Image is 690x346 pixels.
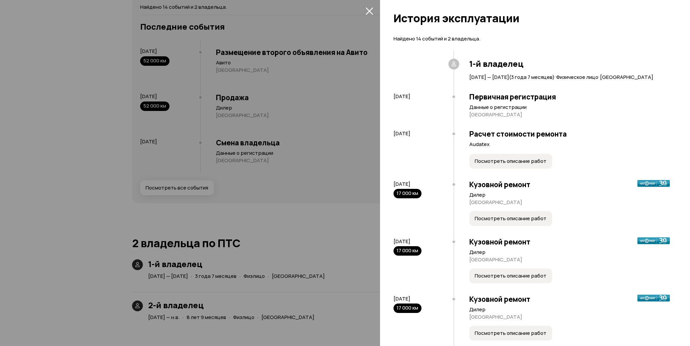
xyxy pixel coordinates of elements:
div: 17 000 км [394,246,421,256]
span: [DATE] [394,130,410,137]
p: [GEOGRAPHIC_DATA] [469,256,670,263]
span: [DATE] [394,93,410,100]
span: [GEOGRAPHIC_DATA] [600,74,653,81]
span: [DATE] [394,295,410,302]
button: Посмотреть описание работ [469,268,552,283]
h3: Первичная регистрация [469,92,670,101]
button: Посмотреть описание работ [469,154,552,169]
h3: Кузовной ремонт [469,237,670,246]
button: Посмотреть описание работ [469,326,552,341]
img: logo [637,295,670,301]
img: logo [637,237,670,244]
h3: 1-й владелец [469,59,670,68]
p: [GEOGRAPHIC_DATA] [469,314,670,320]
span: [DATE] — [DATE] ( 3 года 7 месяцев ) [469,74,555,81]
p: Audatex [469,141,670,148]
span: Посмотреть описание работ [475,330,546,337]
span: Посмотреть описание работ [475,272,546,279]
p: Дилер [469,249,670,256]
img: logo [637,180,670,187]
span: Посмотреть описание работ [475,215,546,222]
button: закрыть [364,5,375,16]
span: Посмотреть описание работ [475,158,546,165]
span: · [598,70,600,81]
h3: Кузовной ремонт [469,180,670,189]
span: · [555,70,556,81]
p: Дилер [469,192,670,198]
p: Данные о регистрации [469,104,670,111]
p: Найдено 14 событий и 2 владельца. [394,35,670,42]
div: 17 000 км [394,304,421,313]
span: [DATE] [394,238,410,245]
div: 17 000 км [394,189,421,198]
span: Физическое лицо [556,74,598,81]
span: [DATE] [394,180,410,188]
p: Дилер [469,306,670,313]
p: [GEOGRAPHIC_DATA] [469,199,670,206]
h3: Расчет стоимости ремонта [469,129,670,138]
button: Посмотреть описание работ [469,211,552,226]
p: [GEOGRAPHIC_DATA] [469,111,670,118]
h3: Кузовной ремонт [469,295,670,304]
